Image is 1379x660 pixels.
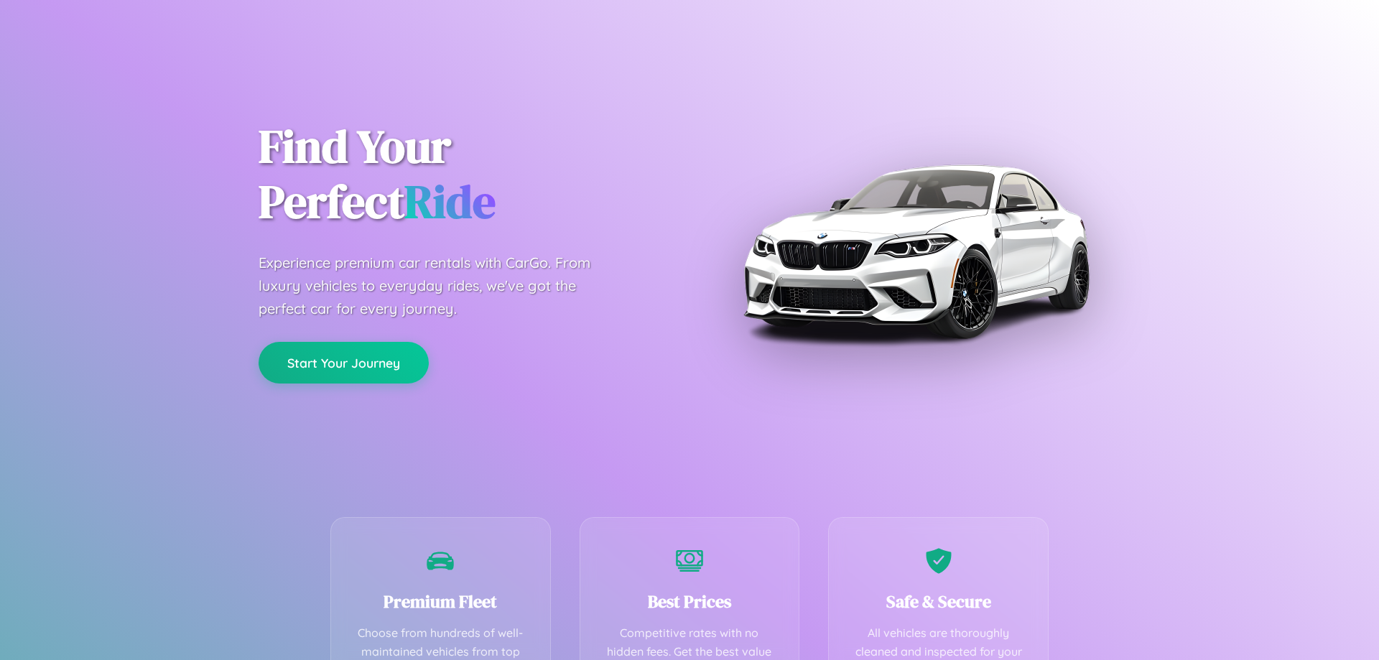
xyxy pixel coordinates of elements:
[850,590,1026,613] h3: Safe & Secure
[404,170,496,233] span: Ride
[602,590,778,613] h3: Best Prices
[259,119,668,230] h1: Find Your Perfect
[736,72,1095,431] img: Premium BMW car rental vehicle
[259,251,618,320] p: Experience premium car rentals with CarGo. From luxury vehicles to everyday rides, we've got the ...
[353,590,529,613] h3: Premium Fleet
[259,342,429,384] button: Start Your Journey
